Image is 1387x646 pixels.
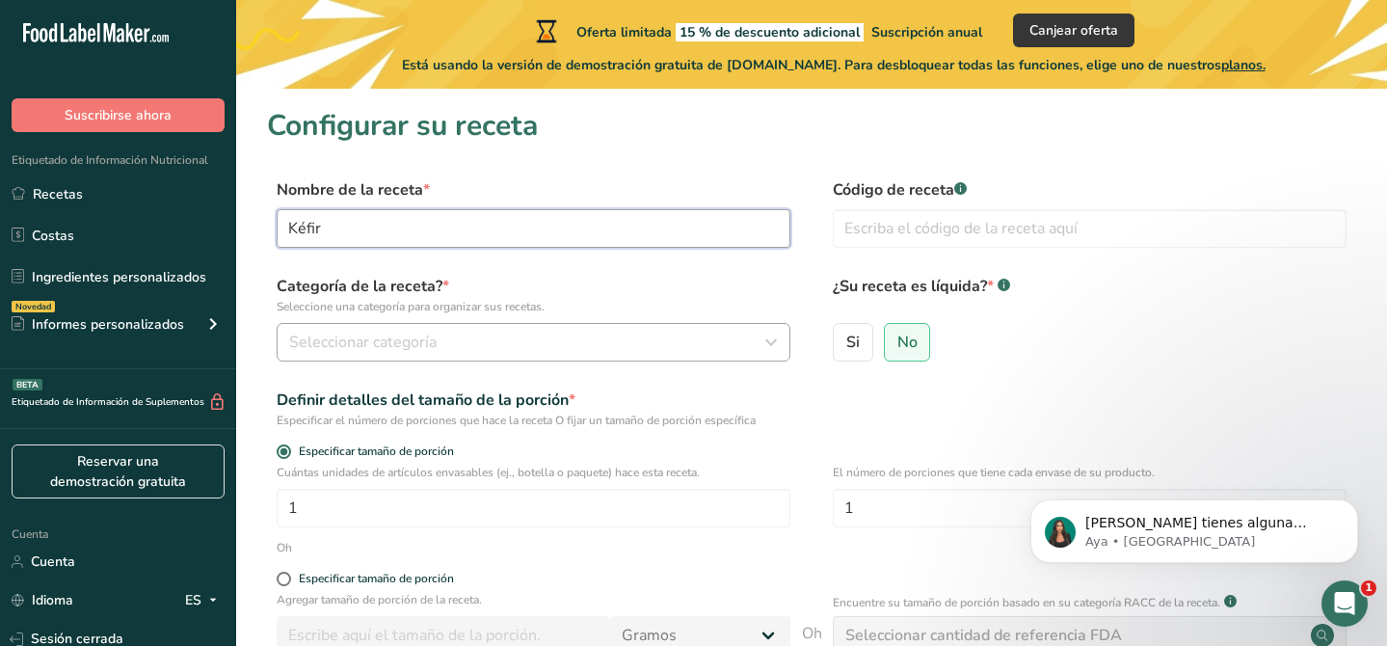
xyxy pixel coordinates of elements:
font: Oferta limitada [576,23,672,41]
font: Recetas [33,185,83,203]
font: Ingredientes personalizados [32,268,206,286]
font: Seleccionar categoría [289,332,437,353]
font: Si [846,332,860,353]
font: 15 % de descuento adicional [680,23,860,41]
font: Oh [802,623,822,644]
font: Cuántas unidades de artículos envasables (ej., botella o paquete) hace esta receta. [277,465,700,480]
button: Suscribirse ahora [12,98,225,132]
font: ES [185,591,201,609]
input: Escriba el código de la receta aquí [833,209,1347,248]
font: 1 [1365,581,1373,594]
font: No [897,332,918,353]
font: Especificar tamaño de porción [299,444,454,459]
font: Código de receta [833,179,954,201]
font: Seleccionar cantidad de referencia FDA [845,625,1122,646]
iframe: Chat en vivo de Intercom [1321,580,1368,627]
font: Nombre de la receta [277,179,423,201]
font: Etiquetado de Información de Suplementos [12,395,204,409]
font: Novedad [15,301,51,312]
font: El número de porciones que tiene cada envase de su producto. [833,465,1155,480]
font: Especificar tamaño de porción [299,571,454,586]
a: Reservar una demostración gratuita [12,444,225,498]
font: Agregar tamaño de porción de la receta. [277,592,482,607]
font: planos. [1221,56,1266,74]
font: Está usando la versión de demostración gratuita de [DOMAIN_NAME]. Para desbloquear todas las func... [402,56,1221,74]
font: Configurar su receta [267,106,538,146]
button: Canjear oferta [1013,13,1134,47]
font: Suscripción anual [871,23,982,41]
font: Encuentre su tamaño de porción basado en su categoría RACC de la receta. [833,595,1220,610]
font: Oh [277,540,292,555]
font: Canjear oferta [1029,21,1118,40]
font: Informes personalizados [32,315,184,334]
font: Categoría de la receta? [277,276,442,297]
font: Definir detalles del tamaño de la porción [277,390,569,411]
font: ¿Su receta es líquida? [833,276,987,297]
font: Etiquetado de Información Nutricional [12,152,208,168]
iframe: Mensaje de notificaciones del intercomunicador [1001,459,1387,594]
font: BETA [16,379,39,390]
font: Cuenta [12,526,48,542]
font: Cuenta [31,552,75,571]
font: Suscribirse ahora [65,106,172,124]
font: Idioma [32,591,73,609]
button: Seleccionar categoría [277,323,790,362]
font: Seleccione una categoría para organizar sus recetas. [277,299,545,314]
font: Costas [32,227,74,245]
font: Especificar el número de porciones que hace la receta O fijar un tamaño de porción específica [277,413,756,428]
font: Reservar una demostración gratuita [50,452,186,491]
input: Escriba el nombre de su receta aquí [277,209,790,248]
